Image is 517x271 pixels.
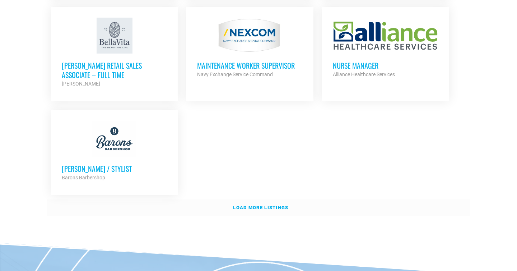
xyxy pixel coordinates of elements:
strong: Barons Barbershop [62,175,105,180]
strong: Alliance Healthcare Services [333,72,395,77]
strong: [PERSON_NAME] [62,81,100,87]
h3: [PERSON_NAME] / Stylist [62,164,167,173]
a: [PERSON_NAME] Retail Sales Associate – Full Time [PERSON_NAME] [51,7,178,99]
a: MAINTENANCE WORKER SUPERVISOR Navy Exchange Service Command [186,7,313,89]
a: [PERSON_NAME] / Stylist Barons Barbershop [51,110,178,193]
a: Nurse Manager Alliance Healthcare Services [322,7,449,89]
a: Load more listings [47,199,470,216]
strong: Load more listings [233,205,288,210]
h3: [PERSON_NAME] Retail Sales Associate – Full Time [62,61,167,79]
strong: Navy Exchange Service Command [197,72,273,77]
h3: MAINTENANCE WORKER SUPERVISOR [197,61,303,70]
h3: Nurse Manager [333,61,438,70]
